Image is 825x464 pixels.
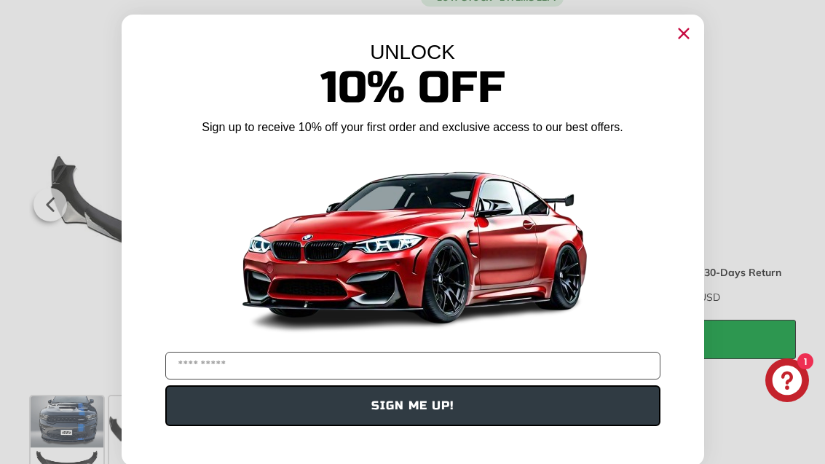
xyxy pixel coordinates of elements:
inbox-online-store-chat: Shopify online store chat [761,358,813,406]
img: Banner showing BMW 4 Series Body kit [231,141,595,346]
button: SIGN ME UP! [165,385,660,426]
span: Sign up to receive 10% off your first order and exclusive access to our best offers. [202,121,623,133]
input: YOUR EMAIL [165,352,660,380]
span: 10% Off [320,61,505,114]
button: Close dialog [672,22,695,45]
span: UNLOCK [370,41,455,63]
